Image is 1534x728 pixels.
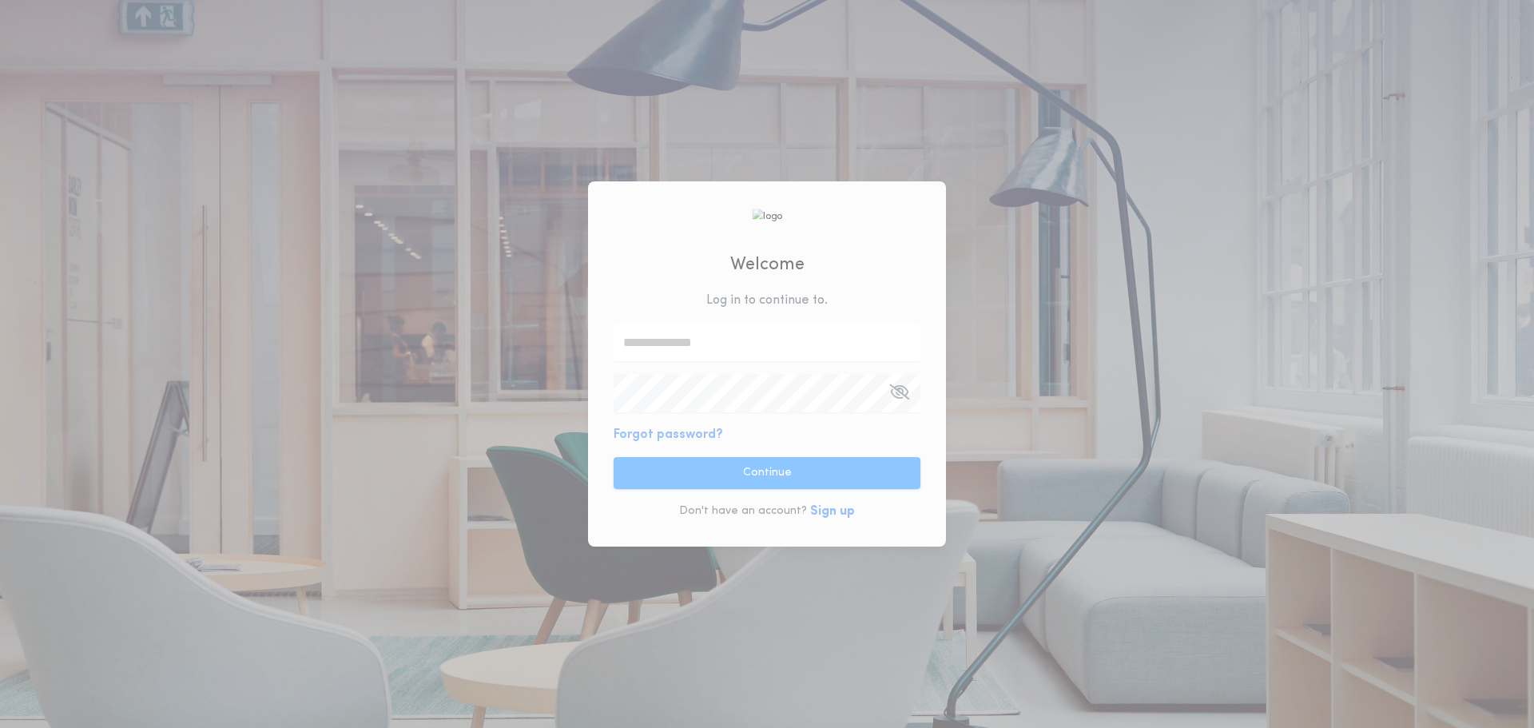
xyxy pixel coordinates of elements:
button: Forgot password? [614,425,723,444]
p: Don't have an account? [679,503,807,519]
h2: Welcome [730,252,805,278]
button: Continue [614,457,920,489]
p: Log in to continue to . [706,291,828,310]
img: logo [752,209,782,224]
button: Sign up [810,502,855,521]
